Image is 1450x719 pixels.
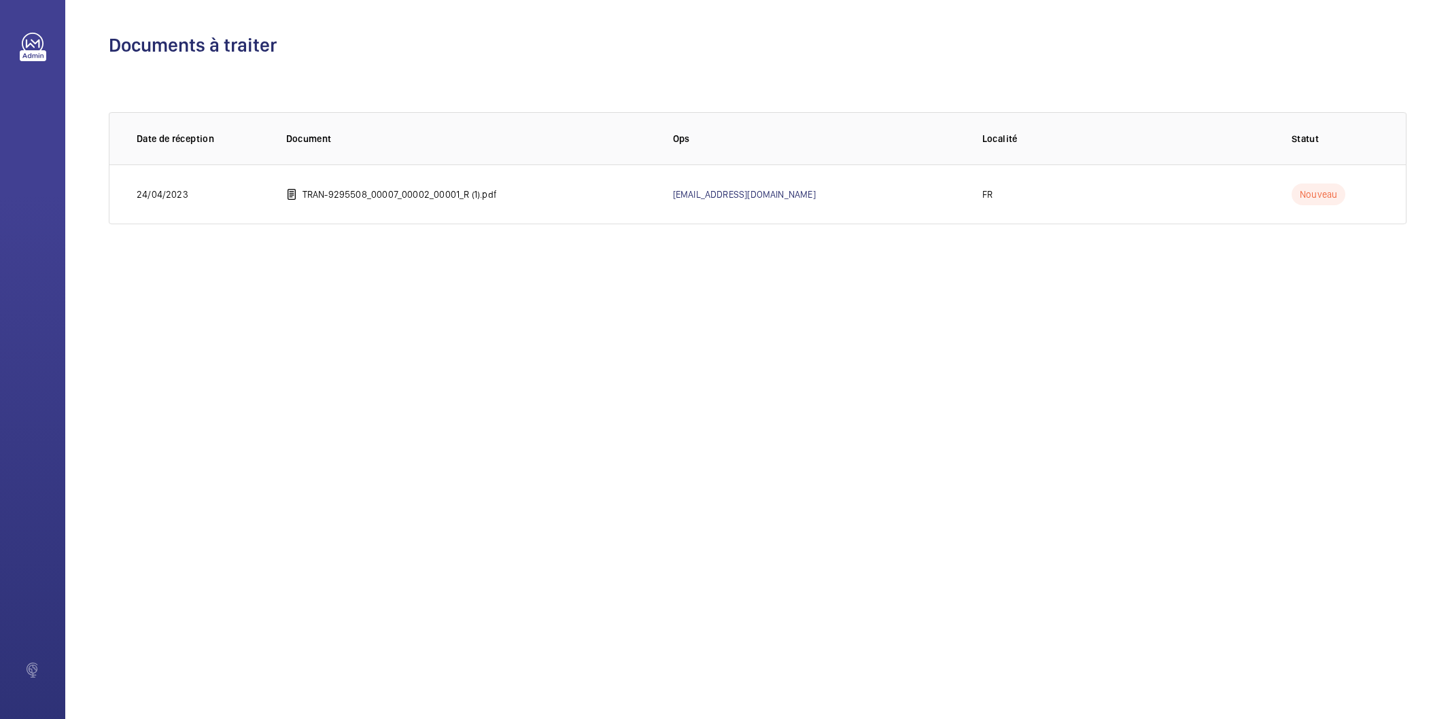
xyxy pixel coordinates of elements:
p: Date de réception [137,132,264,145]
p: Ops [673,132,961,145]
a: [EMAIL_ADDRESS][DOMAIN_NAME] [673,189,816,200]
p: Localité [982,132,1270,145]
p: FR [982,188,992,201]
p: 24/04/2023 [137,188,188,201]
p: Nouveau [1292,183,1345,205]
h1: Documents à traiter [109,33,1406,58]
p: TRAN-9295508_00007_00002_00001_R (1).pdf [303,188,497,201]
p: Statut [1292,132,1379,145]
p: Document [286,132,651,145]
